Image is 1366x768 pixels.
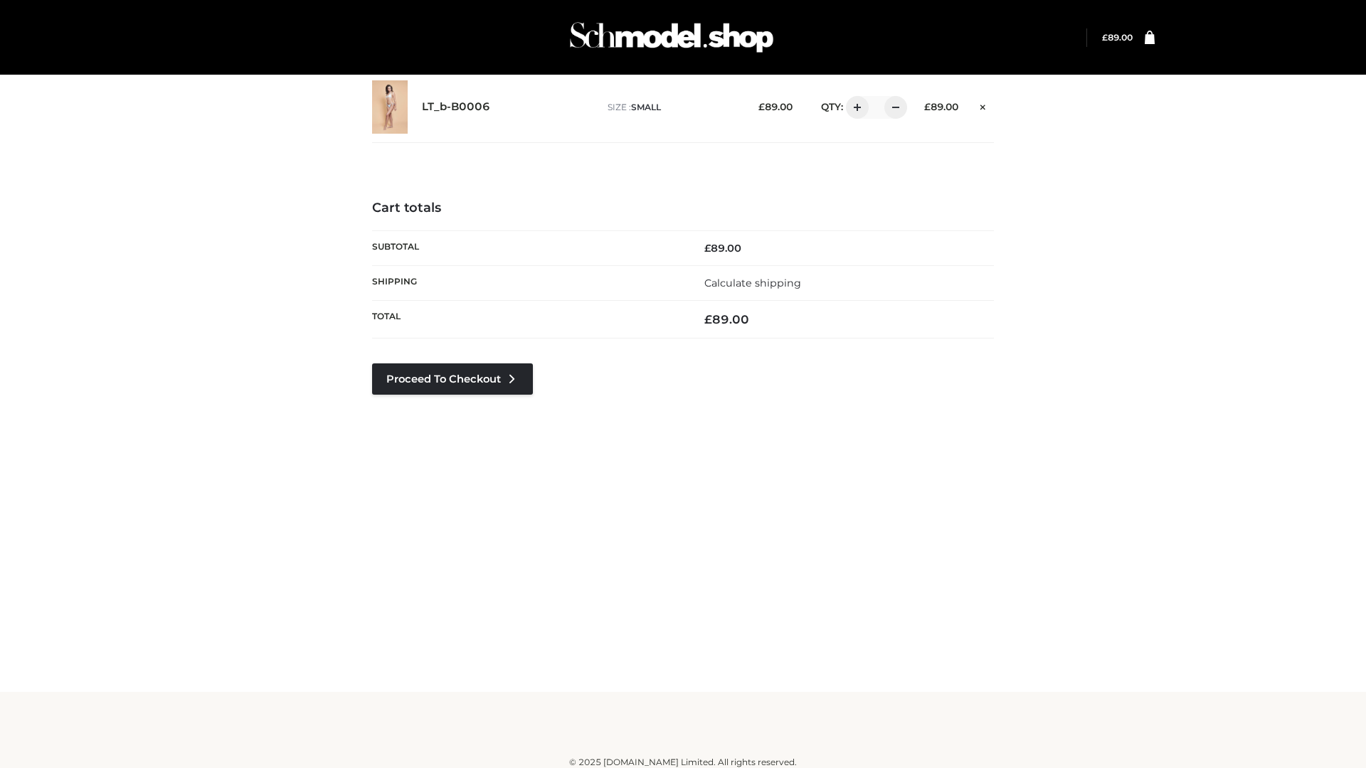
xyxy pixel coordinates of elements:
a: Remove this item [973,96,994,114]
a: £89.00 [1102,32,1133,43]
bdi: 89.00 [704,242,741,255]
th: Shipping [372,265,683,300]
span: £ [1102,32,1108,43]
th: Subtotal [372,230,683,265]
span: SMALL [631,102,661,112]
img: Schmodel Admin 964 [565,9,778,65]
bdi: 89.00 [758,101,793,112]
a: Proceed to Checkout [372,363,533,395]
span: £ [758,101,765,112]
th: Total [372,301,683,338]
a: Calculate shipping [704,277,801,289]
a: LT_b-B0006 [422,100,490,114]
span: £ [704,312,712,326]
h4: Cart totals [372,201,994,216]
div: QTY: [807,96,902,119]
p: size : [608,101,736,114]
bdi: 89.00 [924,101,958,112]
span: £ [924,101,931,112]
span: £ [704,242,711,255]
bdi: 89.00 [704,312,749,326]
bdi: 89.00 [1102,32,1133,43]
